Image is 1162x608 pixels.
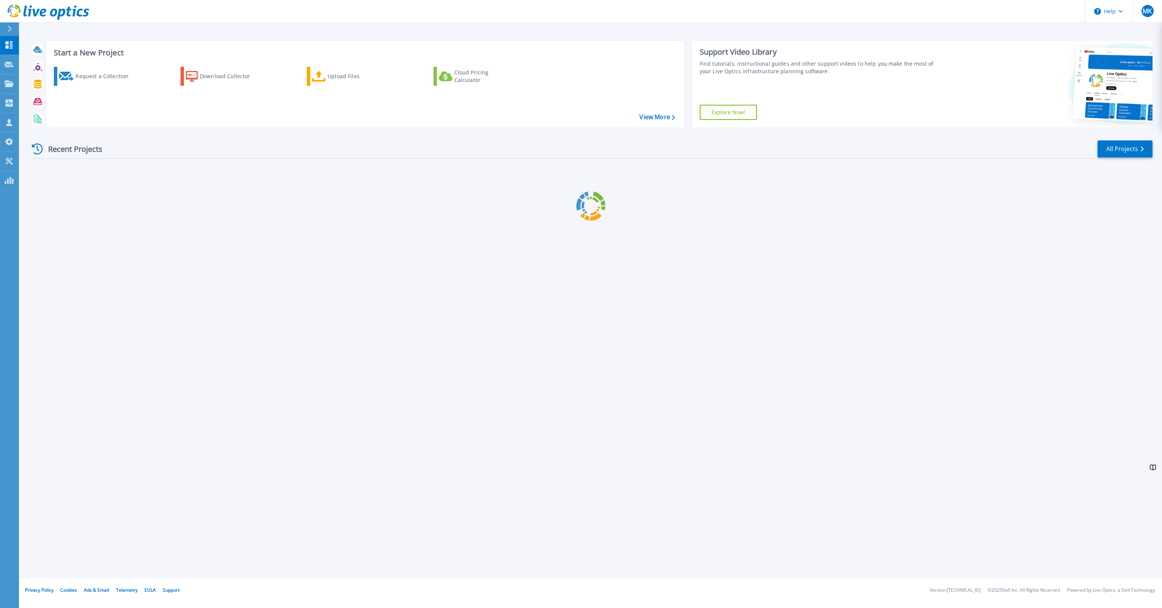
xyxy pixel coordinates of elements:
a: EULA [144,587,156,593]
a: Upload Files [307,67,391,86]
a: View More [639,113,675,121]
li: Powered by Live Optics, a Dell Technology [1067,588,1155,593]
a: Explore Now! [700,105,757,120]
a: Cloud Pricing Calculator [433,67,518,86]
li: © 2025 Dell Inc. All Rights Reserved [988,588,1060,593]
div: Find tutorials, instructional guides and other support videos to help you make the most of your L... [700,60,939,75]
a: Ads & Email [84,587,109,593]
div: Upload Files [328,69,388,84]
a: Request a Collection [54,67,138,86]
a: Telemetry [116,587,138,593]
a: Privacy Policy [25,587,53,593]
div: Cloud Pricing Calculator [454,69,515,84]
div: Support Video Library [700,47,939,57]
li: Version: [TECHNICAL_ID] [930,588,981,593]
a: Download Collector [181,67,265,86]
a: All Projects [1098,140,1153,158]
a: Cookies [60,587,77,593]
span: MK [1143,8,1152,14]
div: Recent Projects [29,140,113,158]
a: Support [163,587,179,593]
div: Download Collector [200,69,261,84]
div: Request a Collection [75,69,136,84]
h3: Start a New Project [54,49,675,57]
